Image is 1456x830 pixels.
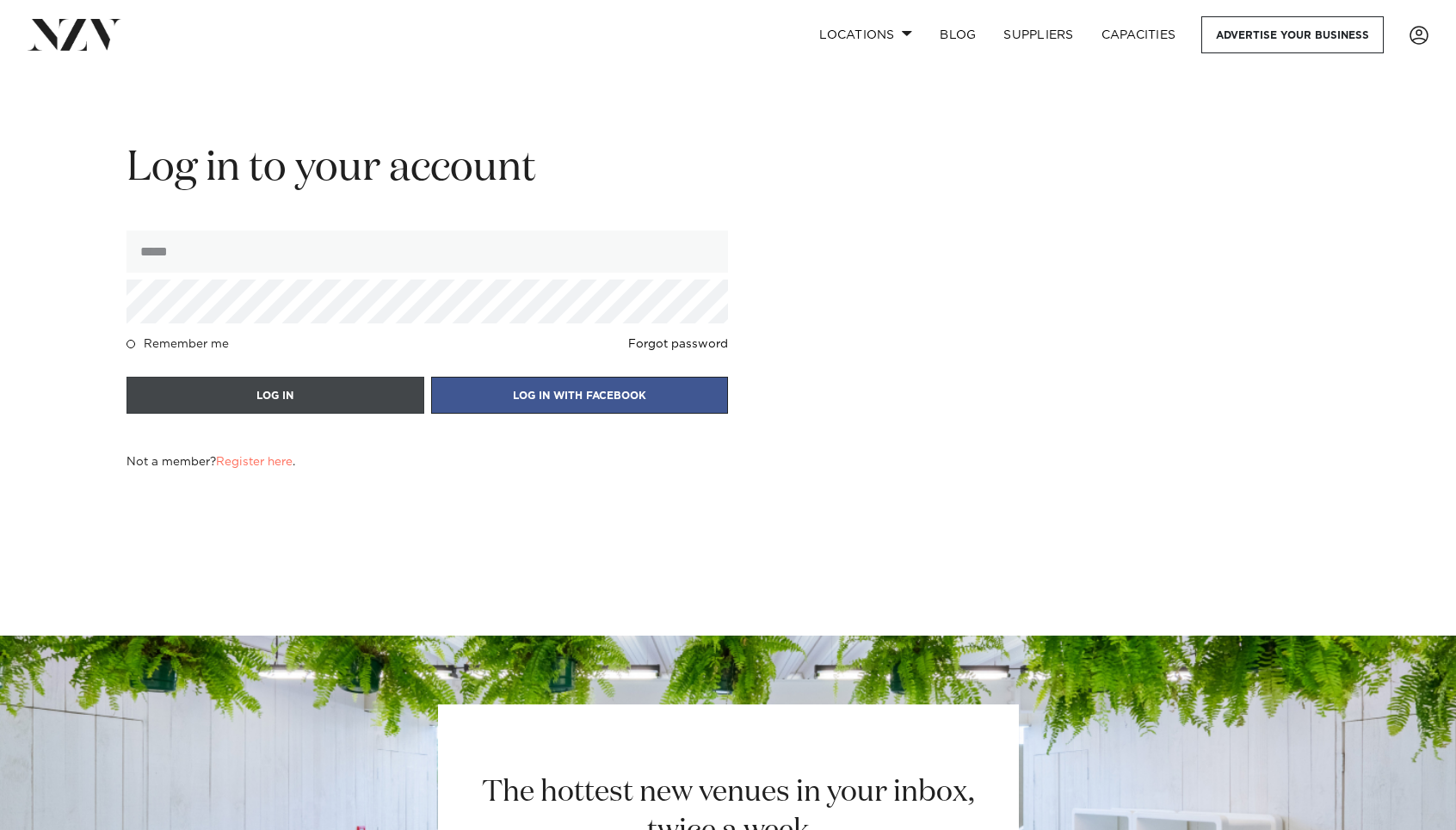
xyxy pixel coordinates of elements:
a: LOG IN WITH FACEBOOK [431,377,729,414]
a: Register here [216,456,293,468]
a: Locations [805,16,926,53]
a: Advertise your business [1201,16,1384,53]
h4: Not a member? . [126,455,295,469]
h4: Remember me [144,337,229,351]
a: Forgot password [628,337,728,351]
a: Capacities [1088,16,1190,53]
button: LOG IN [126,377,424,414]
a: SUPPLIERS [990,16,1087,53]
h2: Log in to your account [126,142,728,196]
a: BLOG [926,16,990,53]
img: nzv-logo.png [28,19,121,50]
